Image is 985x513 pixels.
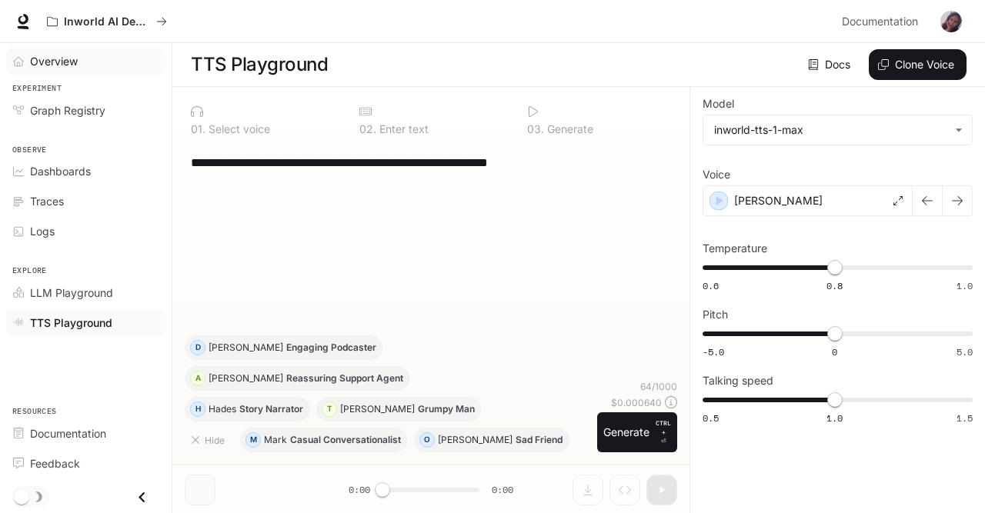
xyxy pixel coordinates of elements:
[6,97,165,124] a: Graph Registry
[6,309,165,336] a: TTS Playground
[191,366,205,391] div: A
[414,428,569,452] button: O[PERSON_NAME]Sad Friend
[209,343,283,352] p: [PERSON_NAME]
[14,488,29,505] span: Dark mode toggle
[842,12,918,32] span: Documentation
[376,124,429,135] p: Enter text
[6,218,165,245] a: Logs
[516,435,563,445] p: Sad Friend
[30,285,113,301] span: LLM Playground
[527,124,544,135] p: 0 3 .
[30,193,64,209] span: Traces
[6,450,165,477] a: Feedback
[209,405,236,414] p: Hades
[240,428,408,452] button: MMarkCasual Conversationalist
[191,397,205,421] div: H
[957,345,973,358] span: 5.0
[6,158,165,185] a: Dashboards
[714,122,947,138] div: inworld-tts-1-max
[734,193,823,208] p: [PERSON_NAME]
[544,124,593,135] p: Generate
[703,309,728,320] p: Pitch
[957,279,973,292] span: 1.0
[239,405,303,414] p: Story Narrator
[703,375,773,386] p: Talking speed
[805,49,856,80] a: Docs
[209,374,283,383] p: [PERSON_NAME]
[656,418,671,446] p: ⏎
[30,163,91,179] span: Dashboards
[826,411,843,425] span: 1.0
[611,396,662,409] p: $ 0.000640
[185,397,310,421] button: HHadesStory Narrator
[6,48,165,75] a: Overview
[316,397,482,421] button: T[PERSON_NAME]Grumpy Man
[438,435,513,445] p: [PERSON_NAME]
[185,366,410,391] button: A[PERSON_NAME]Reassuring Support Agent
[6,420,165,447] a: Documentation
[125,481,159,513] button: Close drawer
[703,243,767,254] p: Temperature
[703,411,719,425] span: 0.5
[185,335,383,360] button: D[PERSON_NAME]Engaging Podcaster
[703,98,734,109] p: Model
[6,279,165,306] a: LLM Playground
[191,49,328,80] h1: TTS Playground
[826,279,843,292] span: 0.8
[64,15,150,28] p: Inworld AI Demos
[869,49,967,80] button: Clone Voice
[418,405,475,414] p: Grumpy Man
[286,374,403,383] p: Reassuring Support Agent
[30,455,80,471] span: Feedback
[703,279,719,292] span: 0.6
[703,345,724,358] span: -5.0
[322,397,336,421] div: T
[936,6,967,37] button: User avatar
[264,435,287,445] p: Mark
[420,428,434,452] div: O
[940,11,962,32] img: User avatar
[836,6,930,37] a: Documentation
[340,405,415,414] p: [PERSON_NAME]
[30,102,105,118] span: Graph Registry
[30,53,78,69] span: Overview
[290,435,401,445] p: Casual Conversationalist
[30,223,55,239] span: Logs
[6,188,165,215] a: Traces
[957,411,973,425] span: 1.5
[40,6,174,37] button: All workspaces
[191,335,205,360] div: D
[703,169,730,180] p: Voice
[597,412,677,452] button: GenerateCTRL +⏎
[191,124,205,135] p: 0 1 .
[703,115,972,145] div: inworld-tts-1-max
[30,425,106,441] span: Documentation
[286,343,376,352] p: Engaging Podcaster
[185,428,234,452] button: Hide
[30,315,112,331] span: TTS Playground
[656,418,671,437] p: CTRL +
[832,345,837,358] span: 0
[359,124,376,135] p: 0 2 .
[205,124,270,135] p: Select voice
[246,428,260,452] div: M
